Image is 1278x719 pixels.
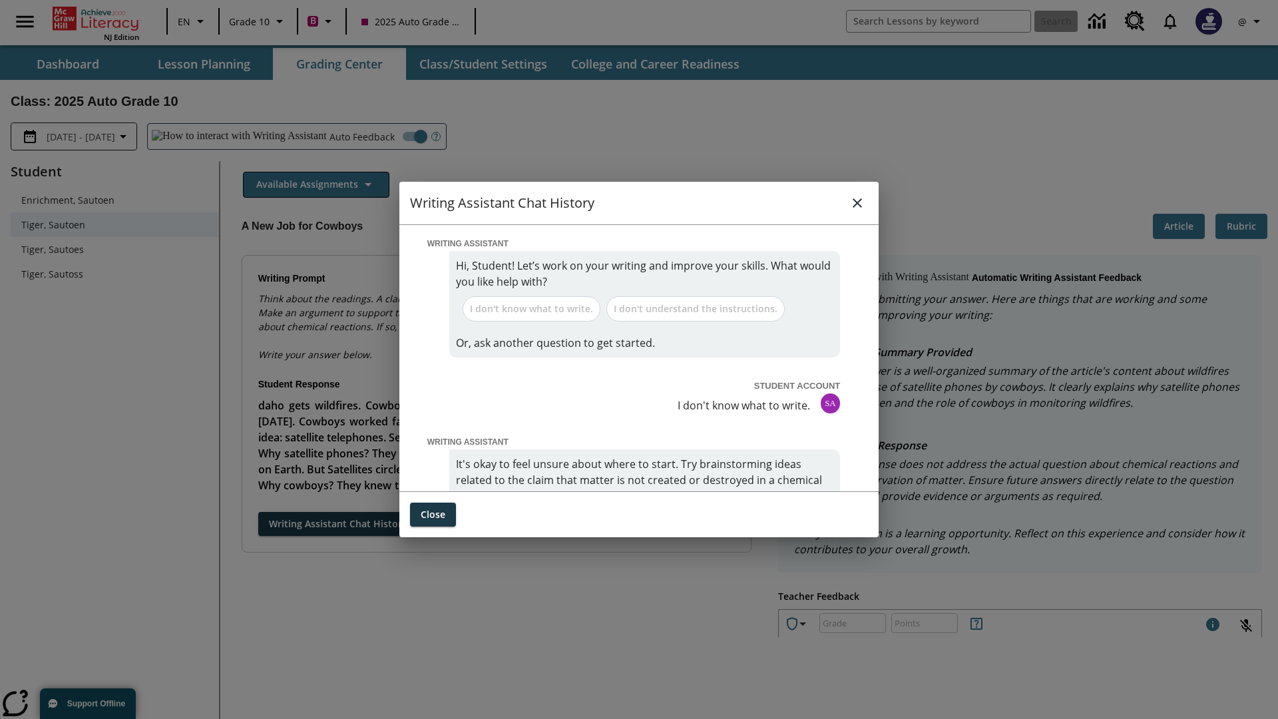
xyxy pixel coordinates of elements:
[427,379,841,393] p: STUDENT ACCOUNT
[821,393,841,413] div: SA
[847,192,868,214] button: close
[427,435,841,449] p: WRITING ASSISTANT
[456,258,833,290] p: Hi, Student! Let’s work on your writing and improve your skills. What would you like help with?
[456,290,791,329] div: Default questions for Users
[456,456,833,568] p: It's okay to feel unsure about where to start. Try brainstorming ideas related to the claim that ...
[5,11,194,23] body: Type your response here.
[456,335,833,351] p: Or, ask another question to get started.
[416,448,455,467] img: Writing Assistant icon
[416,250,455,268] img: Writing Assistant icon
[410,503,456,527] button: Close
[427,236,841,251] p: WRITING ASSISTANT
[399,182,879,225] h2: Writing Assistant Chat History
[678,397,810,413] p: I don't know what to write.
